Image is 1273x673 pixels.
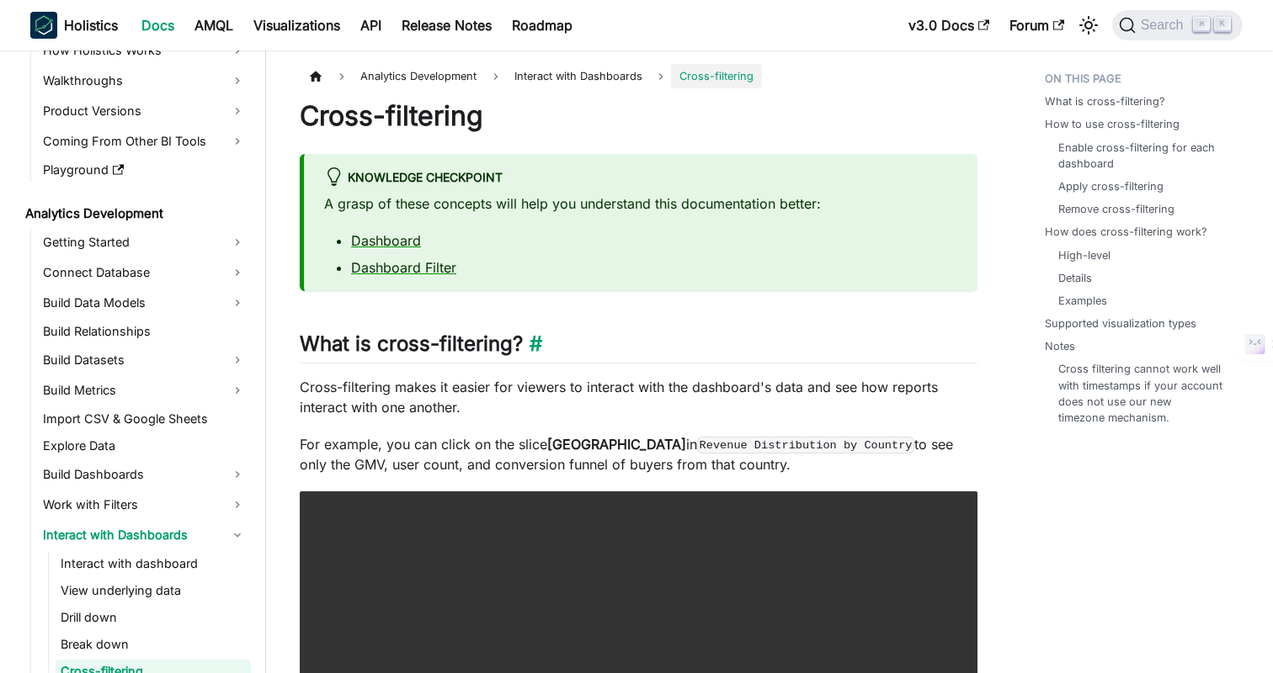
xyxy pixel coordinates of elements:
h1: Cross-filtering [300,99,977,133]
a: Direct link to What is cross-filtering? [523,331,542,356]
a: Walkthroughs [38,67,251,94]
a: HolisticsHolistics [30,12,118,39]
a: Explore Data [38,434,251,458]
span: Cross-filtering [671,64,762,88]
a: Docs [131,12,184,39]
a: Dashboard [351,232,421,249]
a: Build Datasets [38,347,251,374]
a: What is cross-filtering? [1045,93,1165,109]
a: Home page [300,64,332,88]
a: Import CSV & Google Sheets [38,407,251,431]
button: Search (Command+K) [1112,10,1243,40]
span: Analytics Development [352,64,485,88]
a: Visualizations [243,12,350,39]
a: Build Relationships [38,320,251,343]
a: How to use cross-filtering [1045,116,1180,132]
a: How does cross-filtering work? [1045,224,1207,240]
a: Details [1058,270,1092,286]
a: Analytics Development [20,202,251,225]
a: Work with Filters [38,491,251,518]
a: Playground [38,158,251,182]
a: Release Notes [391,12,502,39]
a: Build Data Models [38,289,251,316]
span: Search [1136,18,1194,33]
a: Cross filtering cannot work well with timestamps if your account does not use our new timezone me... [1058,361,1226,426]
a: Getting Started [38,229,251,256]
kbd: K [1214,17,1231,32]
a: AMQL [184,12,243,39]
p: For example, you can click on the slice in to see only the GMV, user count, and conversion funnel... [300,434,977,474]
a: API [350,12,391,39]
a: Build Metrics [38,377,251,404]
a: Examples [1058,293,1107,309]
strong: [GEOGRAPHIC_DATA] [547,436,686,453]
b: Holistics [64,15,118,35]
a: Coming From Other BI Tools [38,128,251,155]
a: Break down [56,633,251,656]
a: v3.0 Docs [898,12,999,39]
a: Build Dashboards [38,461,251,488]
p: A grasp of these concepts will help you understand this documentation better: [324,193,957,214]
a: Apply cross-filtering [1058,178,1164,194]
a: High-level [1058,247,1111,263]
img: Holistics [30,12,57,39]
a: Interact with Dashboards [38,522,251,548]
a: Remove cross-filtering [1058,201,1174,217]
nav: Docs sidebar [13,50,266,673]
h2: What is cross-filtering? [300,331,977,363]
code: Revenue Distribution by Country [697,437,914,453]
a: Product Versions [38,98,251,125]
button: Switch between dark and light mode (currently light mode) [1075,12,1102,39]
a: Enable cross-filtering for each dashboard [1058,140,1226,172]
a: How Holistics Works [38,37,251,64]
a: Drill down [56,606,251,629]
a: View underlying data [56,579,251,602]
a: Notes [1045,338,1075,354]
a: Connect Database [38,259,251,286]
div: Knowledge Checkpoint [324,167,957,189]
a: Supported visualization types [1045,315,1196,331]
a: Forum [999,12,1074,39]
span: Interact with Dashboards [506,64,651,88]
a: Interact with dashboard [56,552,251,575]
nav: Breadcrumbs [300,64,977,88]
kbd: ⌘ [1193,17,1210,32]
a: Roadmap [502,12,583,39]
a: Dashboard Filter [351,259,456,276]
p: Cross-filtering makes it easier for viewers to interact with the dashboard's data and see how rep... [300,377,977,417]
